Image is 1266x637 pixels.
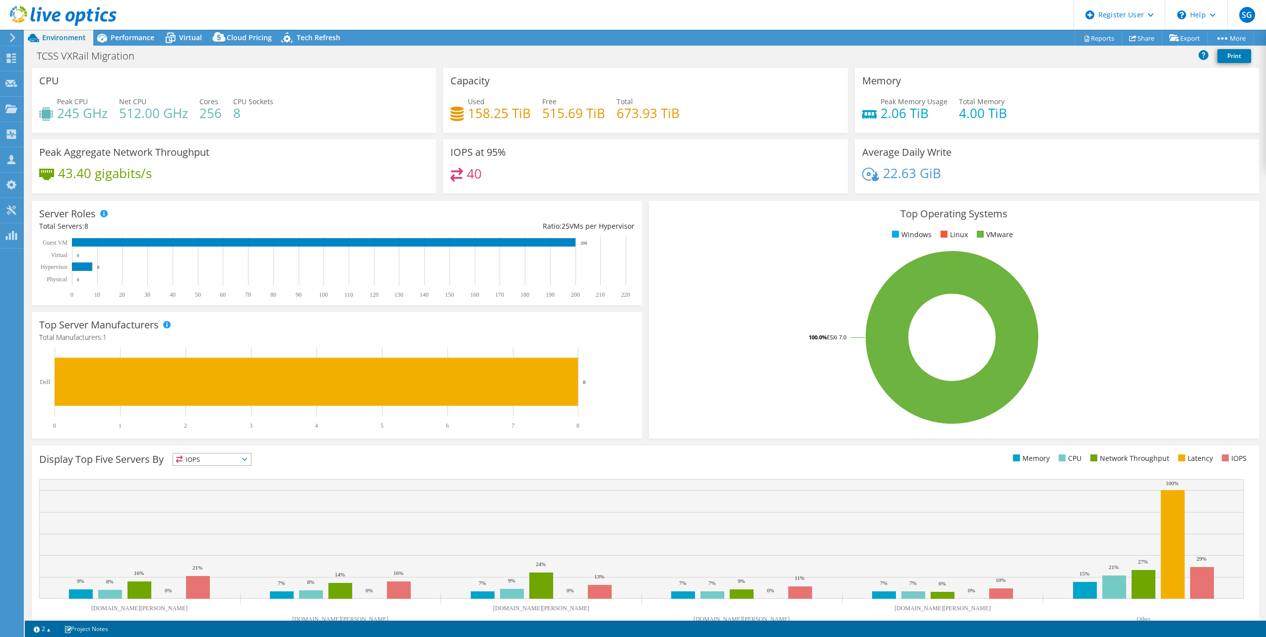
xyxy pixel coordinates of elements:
[959,108,1007,119] h4: 4.00 TiB
[39,208,96,219] h3: Server Roles
[394,291,403,298] text: 130
[39,332,634,343] h4: Total Manufacturers:
[270,291,276,298] text: 80
[546,291,555,298] text: 190
[51,252,68,258] text: Virtual
[27,623,58,635] a: 2
[170,291,176,298] text: 40
[1011,453,1050,464] li: Memory
[583,379,586,385] text: 8
[450,75,490,86] h3: Capacity
[1109,564,1119,570] text: 21%
[106,578,114,584] text: 8%
[571,291,580,298] text: 200
[880,580,887,586] text: 7%
[889,229,932,240] li: Windows
[446,422,449,429] text: 6
[144,291,150,298] text: 30
[39,147,209,158] h3: Peak Aggregate Network Throughput
[420,291,429,298] text: 140
[1197,556,1206,562] text: 29%
[195,291,201,298] text: 50
[119,97,146,106] span: Net CPU
[580,241,587,246] text: 200
[245,291,251,298] text: 70
[53,422,56,429] text: 0
[41,263,67,270] text: Hypervisor
[292,616,388,623] text: [DOMAIN_NAME][PERSON_NAME]
[192,565,202,571] text: 21%
[617,97,633,106] span: Total
[508,577,515,583] text: 9%
[996,577,1006,583] text: 10%
[57,97,88,106] span: Peak CPU
[1056,453,1081,464] li: CPU
[43,239,67,246] text: Guest VM
[939,580,946,586] text: 6%
[542,108,605,119] h4: 515.69 TiB
[94,291,100,298] text: 10
[220,291,226,298] text: 60
[1207,30,1254,46] a: More
[468,108,531,119] h4: 158.25 TiB
[827,333,846,341] tspan: ESXi 7.0
[809,333,827,341] tspan: 100.0%
[520,291,529,298] text: 180
[199,97,218,106] span: Cores
[1176,453,1213,464] li: Latency
[297,33,340,42] span: Tech Refresh
[1217,49,1251,63] a: Print
[296,291,302,298] text: 90
[39,319,159,330] h3: Top Server Manufacturers
[165,587,172,593] text: 0%
[58,168,152,179] h4: 43.40 gigabits/s
[467,168,482,179] h4: 40
[84,221,88,231] span: 8
[795,575,805,581] text: 11%
[862,75,901,86] h3: Memory
[39,221,337,232] div: Total Servers:
[938,229,968,240] li: Linux
[596,291,605,298] text: 210
[42,33,86,42] span: Environment
[103,332,107,342] span: 1
[594,573,604,579] text: 13%
[536,561,546,567] text: 24%
[738,578,745,584] text: 9%
[493,605,589,612] text: [DOMAIN_NAME][PERSON_NAME]
[909,580,917,586] text: 7%
[393,570,403,576] text: 16%
[77,277,79,282] text: 0
[479,580,486,586] text: 7%
[881,97,948,106] span: Peak Memory Usage
[1138,559,1148,565] text: 27%
[679,580,687,586] text: 7%
[542,97,557,106] span: Free
[567,587,574,593] text: 0%
[40,379,50,385] text: Dell
[881,108,948,119] h4: 2.06 TiB
[179,33,202,42] span: Virtual
[576,422,579,429] text: 8
[1122,30,1162,46] a: Share
[767,587,774,593] text: 0%
[974,229,1013,240] li: VMware
[468,97,485,106] span: Used
[70,291,73,298] text: 0
[380,422,383,429] text: 5
[959,97,1005,106] span: Total Memory
[233,97,273,106] span: CPU Sockets
[445,291,454,298] text: 150
[335,572,345,577] text: 14%
[315,422,318,429] text: 4
[77,578,84,584] text: 9%
[1166,480,1179,486] text: 100%
[97,265,100,270] text: 8
[1162,30,1208,46] a: Export
[32,51,150,62] h1: TCSS VXRail Migration
[47,276,67,283] text: Physical
[227,33,272,42] span: Cloud Pricing
[968,587,975,593] text: 0%
[1219,453,1247,464] li: IOPS
[344,291,353,298] text: 110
